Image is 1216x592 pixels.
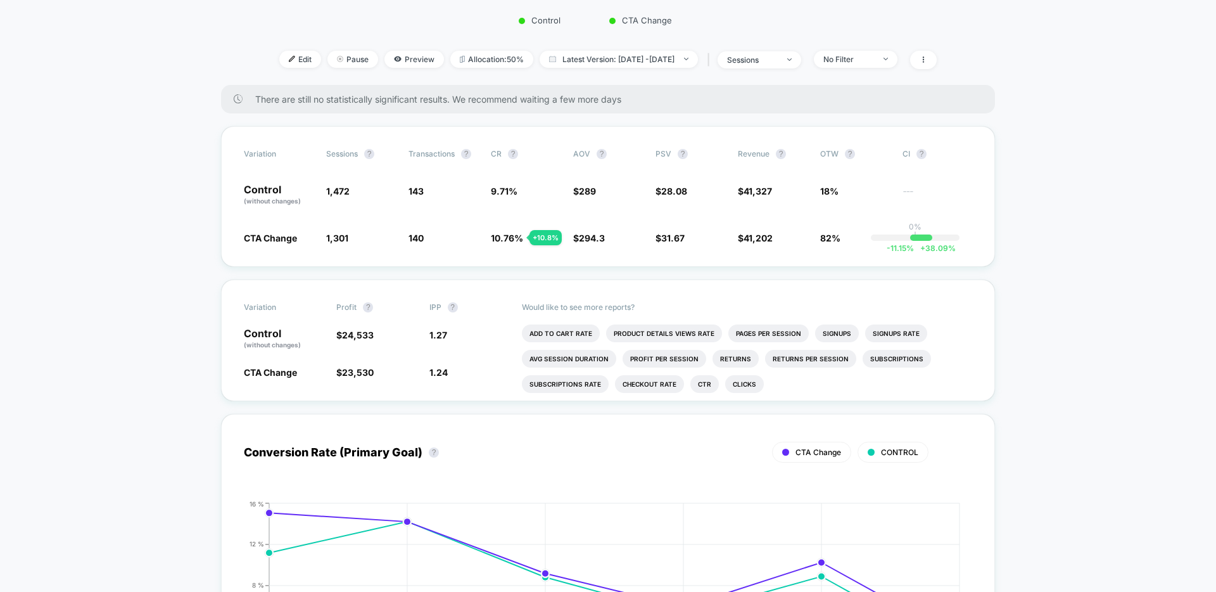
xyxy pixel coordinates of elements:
li: Checkout Rate [615,375,684,393]
li: Pages Per Session [728,325,809,342]
span: 1,472 [326,186,350,196]
p: CTA Change [609,15,672,25]
tspan: 8 % [252,581,264,589]
li: Ctr [690,375,719,393]
div: sessions [727,55,778,65]
span: 289 [579,186,596,196]
span: Edit [279,51,321,68]
span: Preview [384,51,444,68]
p: | [914,231,916,241]
button: ? [916,149,927,159]
p: Control [244,184,313,206]
span: $ [336,330,374,340]
div: No Filter [823,55,874,64]
span: 38.09 % [914,243,956,253]
img: calendar [549,56,556,62]
span: CI [902,149,972,159]
span: 9.71 % [491,186,517,196]
span: Latest Version: [DATE] - [DATE] [540,51,698,68]
button: ? [508,149,518,159]
span: Allocation: 50% [450,51,533,68]
li: Product Details Views Rate [606,325,722,342]
li: Signups [815,325,859,342]
li: Avg Session Duration [522,350,616,368]
span: AOV [573,149,590,158]
span: 1.27 [429,330,447,340]
span: Variation [244,302,313,312]
button: ? [678,149,688,159]
span: Transactions [408,149,455,158]
span: $ [573,233,605,243]
span: 143 [408,186,424,196]
span: CR [491,149,502,158]
li: Subscriptions Rate [522,375,609,393]
span: 10.76 % [491,233,523,243]
p: Would like to see more reports? [522,302,972,312]
li: Returns [712,350,759,368]
span: IPP [429,302,441,312]
span: There are still no statistically significant results. We recommend waiting a few more days [255,94,970,105]
li: Returns Per Session [765,350,856,368]
span: $ [336,367,374,378]
tspan: 16 % [250,499,264,507]
span: $ [738,233,773,243]
span: 23,530 [342,367,374,378]
img: end [883,58,888,60]
li: Add To Cart Rate [522,325,600,342]
img: end [684,58,688,60]
span: $ [573,186,596,196]
span: 1.24 [429,367,448,378]
tspan: 12 % [250,540,264,548]
span: PSV [655,149,671,158]
span: CONTROL [881,447,918,457]
span: Pause [327,51,378,68]
span: $ [655,186,687,196]
li: Subscriptions [863,350,931,368]
li: Clicks [725,375,764,393]
button: ? [363,302,373,312]
span: + [920,243,925,253]
span: 31.67 [661,233,685,243]
img: end [787,58,792,61]
span: CTA Change [244,367,297,378]
span: 41,327 [744,186,772,196]
span: 41,202 [744,233,773,243]
button: ? [364,149,374,159]
span: CTA Change [795,447,841,457]
p: Control [244,328,324,350]
button: ? [597,149,607,159]
img: end [337,56,343,62]
span: 24,533 [342,330,374,340]
span: $ [738,186,772,196]
span: Sessions [326,149,358,158]
div: + 10.8 % [529,230,562,245]
span: (without changes) [244,197,301,205]
span: $ [655,233,685,243]
span: | [704,51,718,69]
span: Profit [336,302,357,312]
p: Control [519,15,560,25]
span: 1,301 [326,233,348,243]
span: 82% [820,233,840,243]
span: 294.3 [579,233,605,243]
p: 0% [909,222,921,231]
span: Revenue [738,149,769,158]
span: -11.15 % [887,243,914,253]
button: ? [776,149,786,159]
img: rebalance [460,56,465,63]
button: ? [845,149,855,159]
span: Variation [244,149,313,159]
li: Signups Rate [865,325,927,342]
span: 18% [820,186,839,196]
button: ? [448,302,458,312]
span: CTA Change [244,233,297,243]
span: 28.08 [661,186,687,196]
span: --- [902,188,972,206]
button: ? [429,447,439,458]
span: OTW [820,149,890,159]
li: Profit Per Session [623,350,706,368]
button: ? [461,149,471,159]
img: edit [289,56,295,62]
span: 140 [408,233,424,243]
span: (without changes) [244,341,301,349]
